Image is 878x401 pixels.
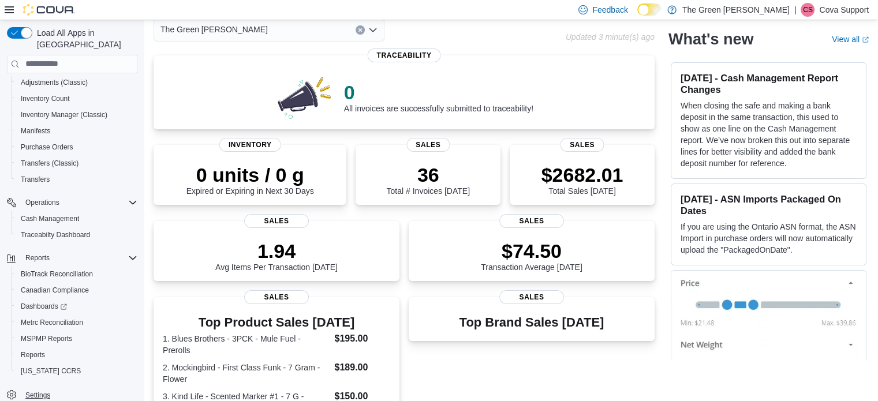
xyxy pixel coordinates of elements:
[16,267,98,281] a: BioTrack Reconciliation
[186,163,314,196] div: Expired or Expiring in Next 30 Days
[561,138,604,152] span: Sales
[21,251,137,265] span: Reports
[215,239,338,263] p: 1.94
[681,193,857,216] h3: [DATE] - ASN Imports Packaged On Dates
[367,48,440,62] span: Traceability
[481,239,582,263] p: $74.50
[21,78,88,87] span: Adjustments (Classic)
[12,227,142,243] button: Traceabilty Dashboard
[16,283,137,297] span: Canadian Compliance
[803,3,813,17] span: CS
[163,316,390,329] h3: Top Product Sales [DATE]
[16,140,137,154] span: Purchase Orders
[16,108,137,122] span: Inventory Manager (Classic)
[21,318,83,327] span: Metrc Reconciliation
[541,163,623,196] div: Total Sales [DATE]
[16,212,84,226] a: Cash Management
[244,290,309,304] span: Sales
[186,163,314,186] p: 0 units / 0 g
[16,124,137,138] span: Manifests
[21,110,107,119] span: Inventory Manager (Classic)
[819,3,869,17] p: Cova Support
[21,269,93,279] span: BioTrack Reconciliation
[862,36,869,43] svg: External link
[16,212,137,226] span: Cash Management
[215,239,338,272] div: Avg Items Per Transaction [DATE]
[21,230,90,239] span: Traceabilty Dashboard
[16,173,54,186] a: Transfers
[16,332,77,346] a: MSPMP Reports
[163,333,330,356] dt: 1. Blues Brothers - 3PCK - Mule Fuel - Prerolls
[21,286,89,295] span: Canadian Compliance
[12,331,142,347] button: MSPMP Reports
[801,3,815,17] div: Cova Support
[12,107,142,123] button: Inventory Manager (Classic)
[163,362,330,385] dt: 2. Mockingbird - First Class Funk - 7 Gram - Flower
[499,290,564,304] span: Sales
[481,239,582,272] div: Transaction Average [DATE]
[21,126,50,136] span: Manifests
[21,334,72,343] span: MSPMP Reports
[16,228,137,242] span: Traceabilty Dashboard
[16,140,78,154] a: Purchase Orders
[21,94,70,103] span: Inventory Count
[16,108,112,122] a: Inventory Manager (Classic)
[356,25,365,35] button: Clear input
[16,283,94,297] a: Canadian Compliance
[16,92,74,106] a: Inventory Count
[21,366,81,376] span: [US_STATE] CCRS
[12,171,142,188] button: Transfers
[344,81,533,113] div: All invoices are successfully submitted to traceability!
[16,299,72,313] a: Dashboards
[21,251,54,265] button: Reports
[12,211,142,227] button: Cash Management
[459,316,604,329] h3: Top Brand Sales [DATE]
[16,348,50,362] a: Reports
[368,25,378,35] button: Open list of options
[21,196,64,209] button: Operations
[21,159,79,168] span: Transfers (Classic)
[21,302,67,311] span: Dashboards
[12,347,142,363] button: Reports
[16,173,137,186] span: Transfers
[682,3,790,17] p: The Green [PERSON_NAME]
[23,4,75,16] img: Cova
[244,214,309,228] span: Sales
[16,76,92,89] a: Adjustments (Classic)
[25,198,59,207] span: Operations
[12,139,142,155] button: Purchase Orders
[21,196,137,209] span: Operations
[668,30,753,48] h2: What's new
[16,332,137,346] span: MSPMP Reports
[592,4,627,16] span: Feedback
[32,27,137,50] span: Load All Apps in [GEOGRAPHIC_DATA]
[681,100,857,169] p: When closing the safe and making a bank deposit in the same transaction, this used to show as one...
[16,348,137,362] span: Reports
[12,74,142,91] button: Adjustments (Classic)
[334,332,390,346] dd: $195.00
[16,316,88,329] a: Metrc Reconciliation
[12,91,142,107] button: Inventory Count
[681,221,857,256] p: If you are using the Ontario ASN format, the ASN Import in purchase orders will now automatically...
[21,143,73,152] span: Purchase Orders
[499,214,564,228] span: Sales
[16,156,83,170] a: Transfers (Classic)
[21,350,45,359] span: Reports
[12,266,142,282] button: BioTrack Reconciliation
[16,299,137,313] span: Dashboards
[566,32,655,42] p: Updated 3 minute(s) ago
[12,314,142,331] button: Metrc Reconciliation
[2,250,142,266] button: Reports
[12,363,142,379] button: [US_STATE] CCRS
[16,228,95,242] a: Traceabilty Dashboard
[21,175,50,184] span: Transfers
[16,124,55,138] a: Manifests
[16,316,137,329] span: Metrc Reconciliation
[794,3,797,17] p: |
[16,92,137,106] span: Inventory Count
[12,282,142,298] button: Canadian Compliance
[2,194,142,211] button: Operations
[386,163,469,196] div: Total # Invoices [DATE]
[334,361,390,374] dd: $189.00
[344,81,533,104] p: 0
